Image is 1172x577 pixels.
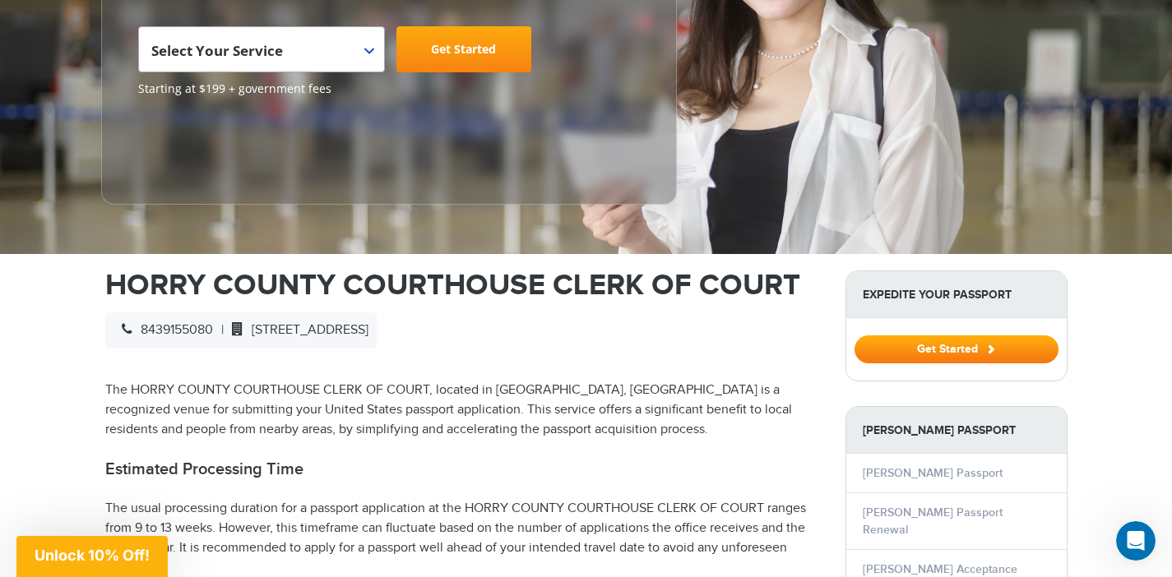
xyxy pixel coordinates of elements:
[151,41,283,60] span: Select Your Service
[1116,521,1156,561] iframe: Intercom live chat
[138,81,640,97] span: Starting at $199 + government fees
[35,547,150,564] span: Unlock 10% Off!
[855,342,1059,355] a: Get Started
[105,381,821,440] p: The HORRY COUNTY COURTHOUSE CLERK OF COURT, located in [GEOGRAPHIC_DATA], [GEOGRAPHIC_DATA] is a ...
[105,270,821,300] h1: HORRY COUNTY COURTHOUSE CLERK OF COURT
[138,26,385,72] span: Select Your Service
[105,459,821,479] h2: Estimated Processing Time
[846,271,1067,318] strong: Expedite Your Passport
[16,536,168,577] div: Unlock 10% Off!
[846,407,1067,454] strong: [PERSON_NAME] Passport
[138,105,262,187] iframe: Customer reviews powered by Trustpilot
[855,335,1059,363] button: Get Started
[396,26,531,72] a: Get Started
[151,33,368,79] span: Select Your Service
[113,322,213,338] span: 8439155080
[105,312,377,349] div: |
[863,466,1003,480] a: [PERSON_NAME] Passport
[224,322,368,338] span: [STREET_ADDRESS]
[863,505,1003,537] a: [PERSON_NAME] Passport Renewal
